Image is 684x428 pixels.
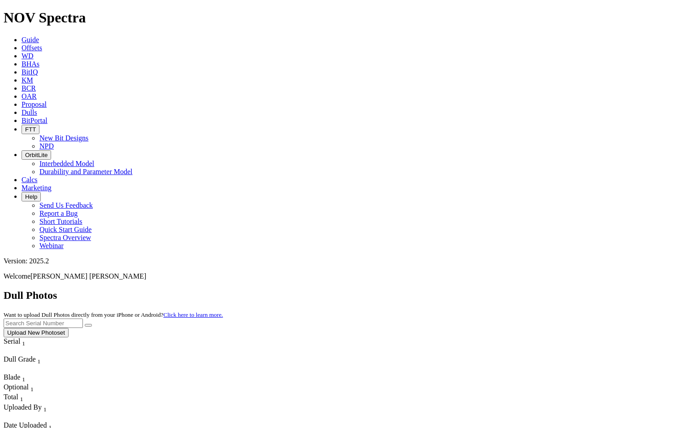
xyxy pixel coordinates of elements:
sub: 1 [22,376,25,383]
a: BitIQ [22,68,38,76]
button: Help [22,192,41,201]
div: Uploaded By Sort None [4,403,53,413]
span: Total [4,393,18,401]
a: Report a Bug [39,210,78,217]
a: Spectra Overview [39,234,91,241]
a: KM [22,76,33,84]
a: OAR [22,92,37,100]
span: [PERSON_NAME] [PERSON_NAME] [30,272,146,280]
div: Column Menu [4,347,42,355]
div: Sort None [4,403,53,421]
a: Dulls [22,109,37,116]
a: WD [22,52,34,60]
div: Total Sort None [4,393,35,403]
div: Blade Sort None [4,373,35,383]
span: Optional [4,383,29,391]
div: Sort None [4,373,35,383]
a: Guide [22,36,39,44]
h1: NOV Spectra [4,9,680,26]
span: OrbitLite [25,152,48,158]
small: Want to upload Dull Photos directly from your iPhone or Android? [4,311,223,318]
sub: 1 [30,386,34,393]
sub: 1 [22,340,25,347]
a: BHAs [22,60,39,68]
a: NPD [39,142,54,150]
button: OrbitLite [22,150,51,160]
a: Send Us Feedback [39,201,93,209]
sub: 1 [43,406,47,413]
sub: 1 [20,396,23,403]
div: Sort None [4,337,42,355]
div: Column Menu [4,413,53,421]
div: Optional Sort None [4,383,35,393]
span: Sort None [22,337,25,345]
span: Sort None [43,403,47,411]
div: Sort None [4,393,35,403]
div: Serial Sort None [4,337,42,347]
a: Click here to learn more. [164,311,223,318]
a: Interbedded Model [39,160,94,167]
span: Blade [4,373,20,381]
div: Column Menu [4,365,66,373]
a: BitPortal [22,117,48,124]
span: Sort None [30,383,34,391]
span: Sort None [22,373,25,381]
div: Sort None [4,383,35,393]
a: BCR [22,84,36,92]
span: Sort None [38,355,41,363]
h2: Dull Photos [4,289,680,301]
a: New Bit Designs [39,134,88,142]
span: Help [25,193,37,200]
sub: 1 [38,358,41,365]
p: Welcome [4,272,680,280]
a: Offsets [22,44,42,52]
a: Calcs [22,176,38,183]
span: Sort None [20,393,23,401]
a: Durability and Parameter Model [39,168,133,175]
div: Sort None [4,355,66,373]
div: Version: 2025.2 [4,257,680,265]
span: FTT [25,126,36,133]
a: Short Tutorials [39,218,82,225]
span: Dull Grade [4,355,36,363]
span: Serial [4,337,20,345]
input: Search Serial Number [4,319,83,328]
a: Quick Start Guide [39,226,91,233]
a: Marketing [22,184,52,192]
button: FTT [22,125,39,134]
span: Uploaded By [4,403,42,411]
a: Webinar [39,242,64,249]
a: Proposal [22,100,47,108]
button: Upload New Photoset [4,328,69,337]
div: Dull Grade Sort None [4,355,66,365]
